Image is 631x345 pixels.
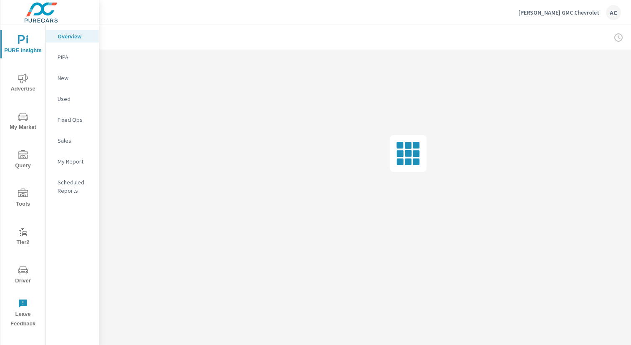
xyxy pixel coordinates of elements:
span: Query [3,150,43,171]
p: Fixed Ops [58,116,92,124]
p: Used [58,95,92,103]
span: Driver [3,265,43,286]
p: [PERSON_NAME] GMC Chevrolet [518,9,599,16]
p: My Report [58,157,92,166]
span: Tier2 [3,227,43,247]
div: My Report [46,155,99,168]
p: Overview [58,32,92,40]
span: Tools [3,189,43,209]
p: New [58,74,92,82]
div: New [46,72,99,84]
div: Fixed Ops [46,113,99,126]
div: Overview [46,30,99,43]
span: My Market [3,112,43,132]
div: Used [46,93,99,105]
p: Sales [58,136,92,145]
div: Scheduled Reports [46,176,99,197]
div: AC [606,5,621,20]
div: Sales [46,134,99,147]
span: Leave Feedback [3,299,43,329]
p: Scheduled Reports [58,178,92,195]
div: nav menu [0,25,45,332]
span: Advertise [3,73,43,94]
div: PIPA [46,51,99,63]
p: PIPA [58,53,92,61]
span: PURE Insights [3,35,43,55]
